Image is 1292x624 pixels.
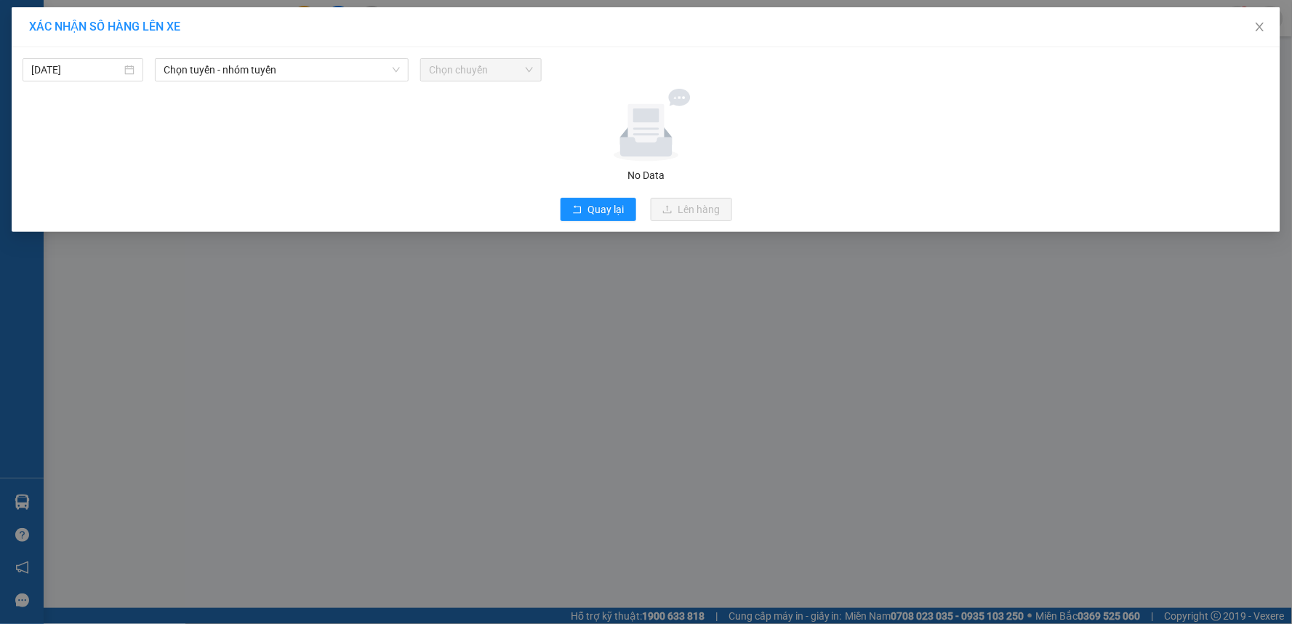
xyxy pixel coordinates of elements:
[31,62,121,78] input: 13/09/2025
[1240,7,1280,48] button: Close
[392,65,401,74] span: down
[651,198,732,221] button: uploadLên hàng
[1254,21,1266,33] span: close
[588,201,625,217] span: Quay lại
[164,59,400,81] span: Chọn tuyến - nhóm tuyến
[572,204,582,216] span: rollback
[561,198,636,221] button: rollbackQuay lại
[29,20,180,33] span: XÁC NHẬN SỐ HÀNG LÊN XE
[21,167,1271,183] div: No Data
[429,59,532,81] span: Chọn chuyến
